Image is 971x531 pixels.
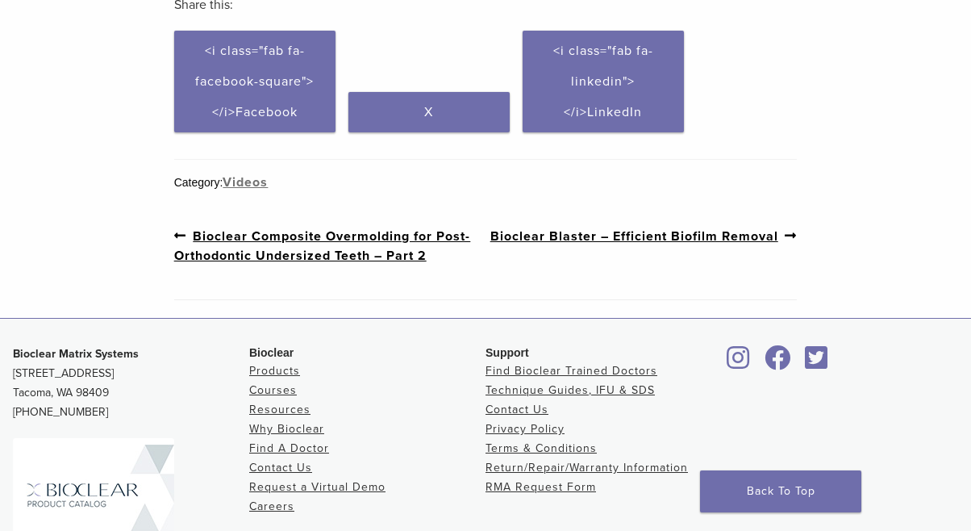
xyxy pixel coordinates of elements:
[485,441,597,455] a: Terms & Conditions
[174,31,335,132] a: <i class="fab fa-facebook-square"></i>Facebook
[13,347,139,361] strong: Bioclear Matrix Systems
[223,174,268,190] a: Videos
[249,346,294,359] span: Bioclear
[249,461,312,475] a: Contact Us
[759,355,796,371] a: Bioclear
[174,226,485,265] a: Bioclear Composite Overmolding for Post-Orthodontic Undersized Teeth – Part 2
[485,461,688,475] a: Return/Repair/Warranty Information
[249,480,385,494] a: Request a Virtual Demo
[249,403,310,416] a: Resources
[249,364,300,378] a: Products
[195,43,314,120] span: <i class="fab fa-facebook-square"></i>Facebook
[174,173,798,192] div: Category:
[722,355,756,371] a: Bioclear
[700,470,861,512] a: Back To Top
[348,92,510,132] a: X
[13,345,249,422] p: [STREET_ADDRESS] Tacoma, WA 98409 [PHONE_NUMBER]
[249,383,297,397] a: Courses
[249,422,324,436] a: Why Bioclear
[485,403,548,416] a: Contact Us
[485,480,596,494] a: RMA Request Form
[485,346,529,359] span: Support
[485,383,655,397] a: Technique Guides, IFU & SDS
[174,192,798,299] nav: Post Navigation
[485,364,657,378] a: Find Bioclear Trained Doctors
[799,355,833,371] a: Bioclear
[553,43,653,120] span: <i class="fab fa-linkedin"></i>LinkedIn
[490,226,798,246] a: Bioclear Blaster – Efficient Biofilm Removal
[249,441,329,455] a: Find A Doctor
[424,104,433,120] span: X
[249,500,294,513] a: Careers
[485,422,565,436] a: Privacy Policy
[523,31,684,132] a: <i class="fab fa-linkedin"></i>LinkedIn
